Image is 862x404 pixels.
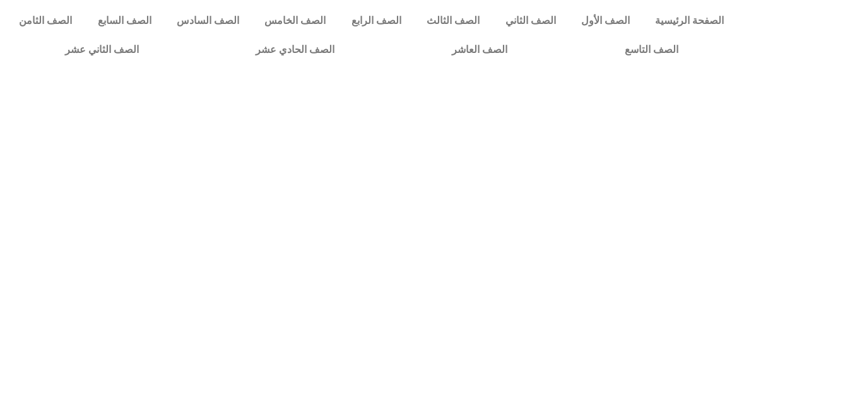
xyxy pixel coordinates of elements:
a: الصف العاشر [393,35,566,64]
a: الصف الثاني [492,6,568,35]
a: الصف الأول [569,6,642,35]
a: الصف الرابع [339,6,414,35]
a: الصف التاسع [566,35,737,64]
a: الصف الثامن [6,6,85,35]
a: الصفحة الرئيسية [642,6,736,35]
a: الصف السادس [164,6,252,35]
a: الصف الثاني عشر [6,35,198,64]
a: الصف الثالث [414,6,492,35]
a: الصف الحادي عشر [198,35,394,64]
a: الصف الخامس [252,6,338,35]
a: الصف السابع [85,6,163,35]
